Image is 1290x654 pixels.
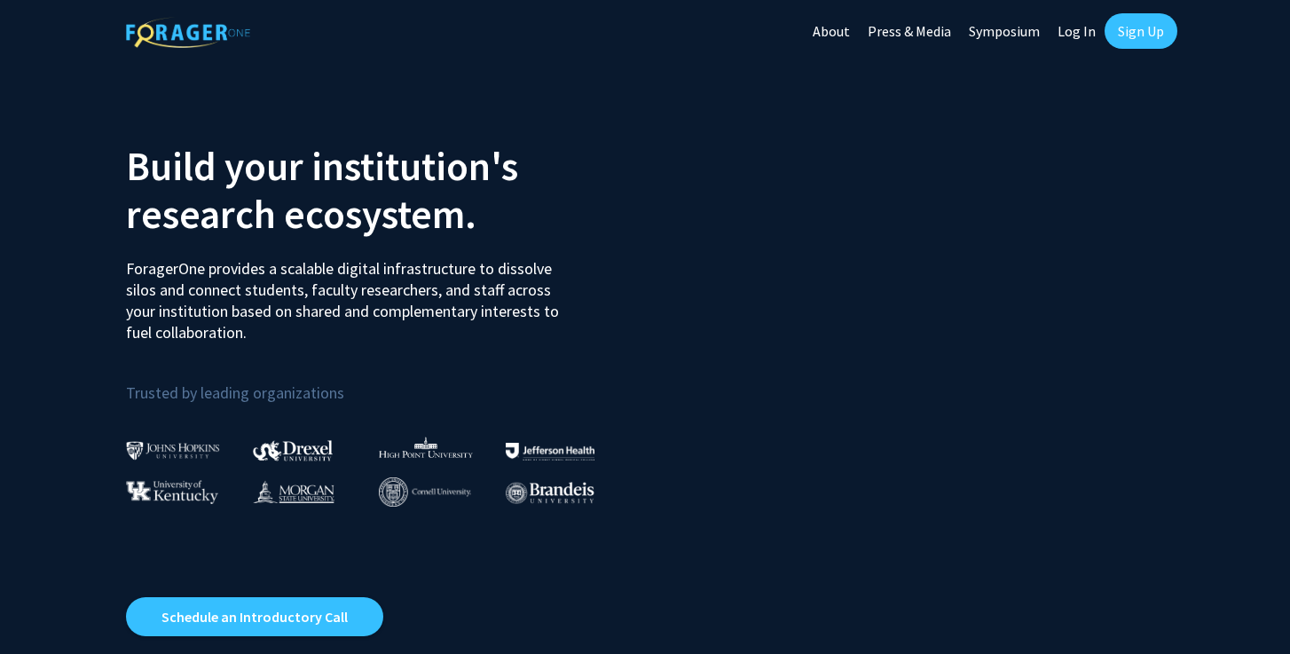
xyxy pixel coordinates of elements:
img: Brandeis University [506,482,594,504]
img: Cornell University [379,477,471,507]
img: University of Kentucky [126,480,218,504]
img: Thomas Jefferson University [506,443,594,460]
img: Morgan State University [253,480,334,503]
a: Sign Up [1105,13,1177,49]
img: Johns Hopkins University [126,441,220,460]
img: Drexel University [253,440,333,461]
img: ForagerOne Logo [126,17,250,48]
img: High Point University [379,437,473,458]
h2: Build your institution's research ecosystem. [126,142,632,238]
a: Opens in a new tab [126,597,383,636]
p: ForagerOne provides a scalable digital infrastructure to dissolve silos and connect students, fac... [126,245,571,343]
p: Trusted by leading organizations [126,358,632,406]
